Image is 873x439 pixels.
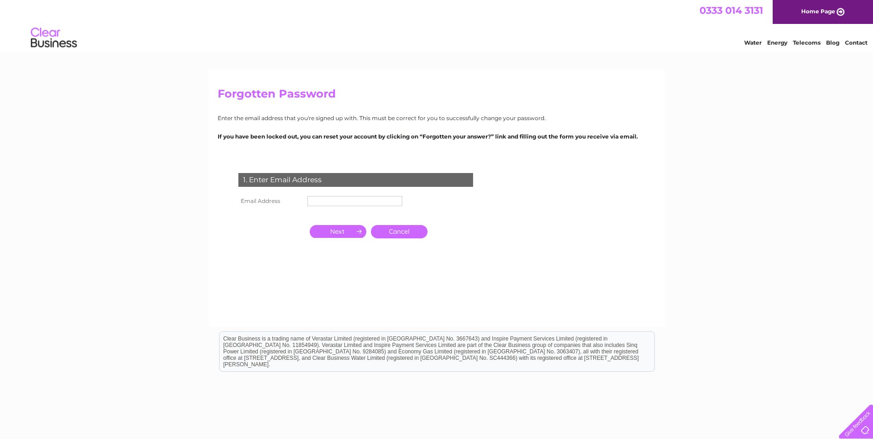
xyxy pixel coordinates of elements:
a: Cancel [371,225,428,238]
h2: Forgotten Password [218,87,656,105]
a: Blog [826,39,839,46]
a: Telecoms [793,39,821,46]
p: Enter the email address that you're signed up with. This must be correct for you to successfully ... [218,114,656,122]
a: Contact [845,39,867,46]
a: Water [744,39,762,46]
th: Email Address [236,194,305,208]
p: If you have been locked out, you can reset your account by clicking on “Forgotten your answer?” l... [218,132,656,141]
div: Clear Business is a trading name of Verastar Limited (registered in [GEOGRAPHIC_DATA] No. 3667643... [220,5,654,45]
img: logo.png [30,24,77,52]
a: Energy [767,39,787,46]
div: 1. Enter Email Address [238,173,473,187]
a: 0333 014 3131 [700,5,763,16]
